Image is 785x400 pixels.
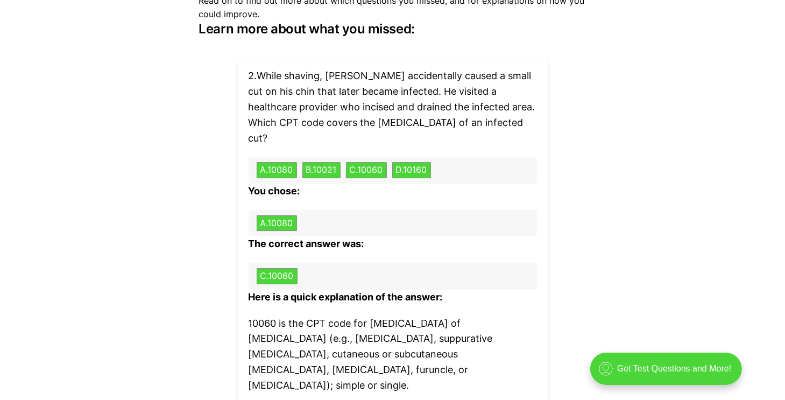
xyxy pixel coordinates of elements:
p: 10060 is the CPT code for [MEDICAL_DATA] of [MEDICAL_DATA] (e.g., [MEDICAL_DATA], suppurative [ME... [249,316,537,394]
p: 2 . While shaving, [PERSON_NAME] accidentally caused a small cut on his chin that later became in... [249,68,537,146]
b: You chose: [249,185,300,197]
button: C.10060 [346,162,387,178]
button: C.10060 [257,268,298,284]
button: D.10160 [392,162,431,178]
button: B.10021 [302,162,341,178]
button: A.10080 [257,215,297,231]
b: The correct answer was: [249,238,364,249]
iframe: portal-trigger [581,347,785,400]
button: A.10080 [257,162,297,178]
b: Here is a quick explanation of the answer: [249,291,443,303]
h3: Learn more about what you missed: [199,22,586,37]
